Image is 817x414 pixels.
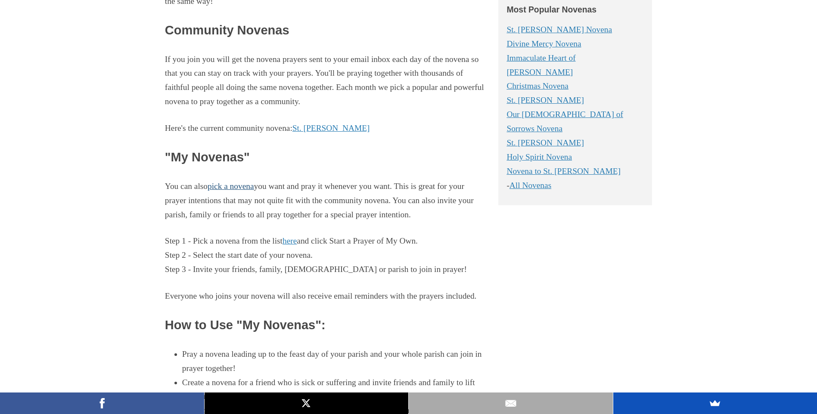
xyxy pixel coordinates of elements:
li: Create a novena for a friend who is sick or suffering and invite friends and family to lift them ... [182,376,485,404]
p: If you join you will get the novena prayers sent to your email inbox each day of the novena so th... [165,53,485,109]
li: - [506,179,643,193]
a: St. [PERSON_NAME] [292,124,370,133]
a: X [205,392,409,414]
h2: Community Novenas [165,24,485,37]
a: here [283,236,297,245]
h4: Most Popular Novenas [506,5,643,14]
a: Novena to St. [PERSON_NAME] [506,167,621,176]
a: Christmas Novena [506,81,568,90]
h2: "My Novenas" [165,151,485,164]
p: Here's the current community novena: [165,121,485,136]
a: Immaculate Heart of [PERSON_NAME] [506,53,575,77]
a: St. [PERSON_NAME] [506,96,584,105]
a: Email [409,392,613,414]
a: St. [PERSON_NAME] Novena [506,25,612,34]
h2: How to Use "My Novenas": [165,318,485,332]
img: SumoMe [708,397,721,410]
p: Step 1 - Pick a novena from the list and click Start a Prayer of My Own. Step 2 - Select the star... [165,234,485,277]
img: Email [504,397,517,410]
img: Facebook [96,397,109,410]
a: St. [PERSON_NAME] [506,138,584,147]
a: pick a novena [208,182,254,191]
img: X [300,397,313,410]
a: Holy Spirit Novena [506,152,572,161]
a: Our [DEMOGRAPHIC_DATA] of Sorrows Novena [506,110,623,133]
li: Pray a novena leading up to the feast day of your parish and your whole parish can join in prayer... [182,347,485,376]
a: Divine Mercy Novena [506,39,581,48]
a: All Novenas [509,181,551,190]
p: Everyone who joins your novena will also receive email reminders with the prayers included. [165,289,485,303]
p: You can also you want and pray it whenever you want. This is great for your prayer intentions tha... [165,179,485,222]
